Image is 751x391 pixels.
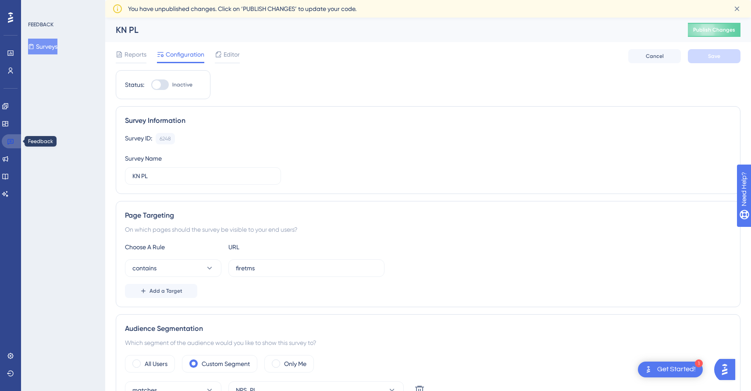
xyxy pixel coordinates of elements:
[695,359,703,367] div: 1
[21,2,55,13] span: Need Help?
[125,337,731,348] div: Which segment of the audience would you like to show this survey to?
[688,49,740,63] button: Save
[166,49,204,60] span: Configuration
[638,362,703,377] div: Open Get Started! checklist, remaining modules: 1
[125,242,221,252] div: Choose A Rule
[646,53,664,60] span: Cancel
[628,49,681,63] button: Cancel
[125,224,731,235] div: On which pages should the survey be visible to your end users?
[693,26,735,33] span: Publish Changes
[125,153,162,164] div: Survey Name
[224,49,240,60] span: Editor
[236,263,377,273] input: yourwebsite.com/path
[116,24,666,36] div: KN PL
[125,133,152,144] div: Survey ID:
[149,287,182,294] span: Add a Target
[128,4,356,14] span: You have unpublished changes. Click on ‘PUBLISH CHANGES’ to update your code.
[125,284,197,298] button: Add a Target
[708,53,720,60] span: Save
[125,259,221,277] button: contains
[125,210,731,221] div: Page Targeting
[160,135,171,142] div: 6248
[643,364,654,375] img: launcher-image-alternative-text
[125,49,146,60] span: Reports
[202,359,250,369] label: Custom Segment
[714,356,740,383] iframe: UserGuiding AI Assistant Launcher
[172,81,192,88] span: Inactive
[132,263,157,273] span: contains
[132,171,274,181] input: Type your Survey name
[145,359,167,369] label: All Users
[28,39,57,54] button: Surveys
[28,21,53,28] div: FEEDBACK
[284,359,306,369] label: Only Me
[657,365,696,374] div: Get Started!
[125,115,731,126] div: Survey Information
[228,242,325,252] div: URL
[125,323,731,334] div: Audience Segmentation
[688,23,740,37] button: Publish Changes
[125,79,144,90] div: Status:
